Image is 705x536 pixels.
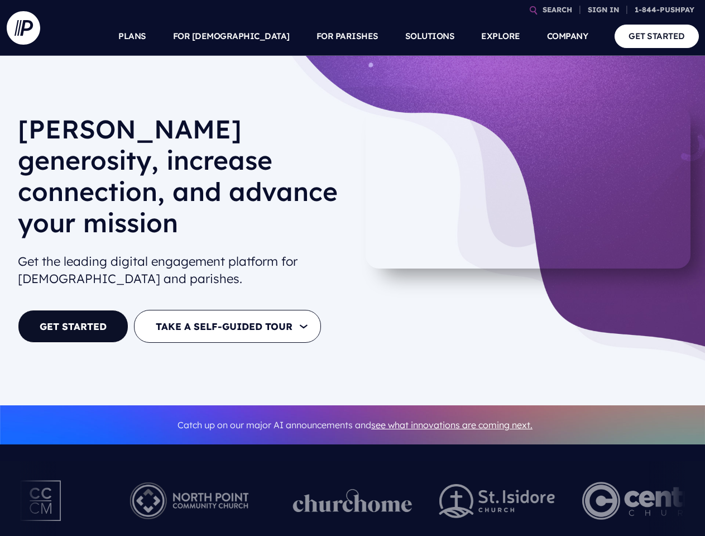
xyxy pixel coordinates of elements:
a: SOLUTIONS [405,17,455,56]
a: EXPLORE [481,17,520,56]
a: PLANS [118,17,146,56]
img: pp_logos_2 [439,484,555,518]
img: Pushpay_Logo__NorthPoint [113,470,266,532]
h2: Get the leading digital engagement platform for [DEMOGRAPHIC_DATA] and parishes. [18,248,346,292]
a: FOR [DEMOGRAPHIC_DATA] [173,17,290,56]
p: Catch up on our major AI announcements and [18,413,692,438]
a: GET STARTED [615,25,699,47]
button: TAKE A SELF-GUIDED TOUR [134,310,321,343]
a: FOR PARISHES [316,17,378,56]
a: see what innovations are coming next. [371,419,533,430]
img: pp_logos_1 [293,489,413,513]
h1: [PERSON_NAME] generosity, increase connection, and advance your mission [18,113,346,247]
a: COMPANY [547,17,588,56]
a: GET STARTED [18,310,128,343]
